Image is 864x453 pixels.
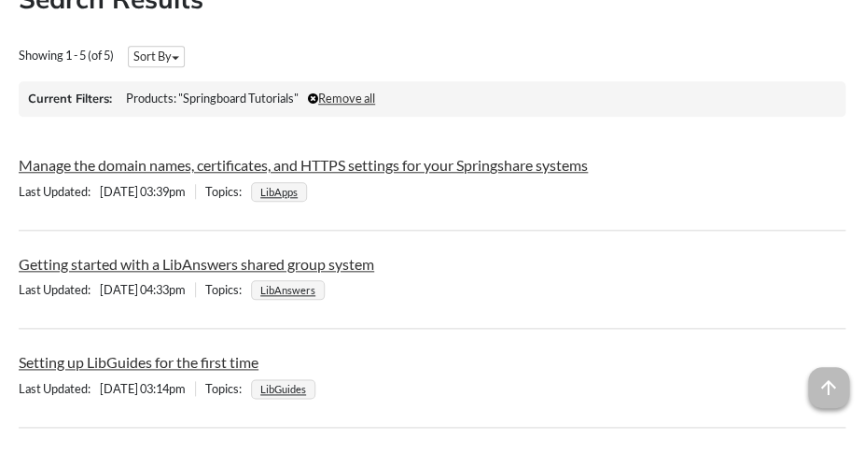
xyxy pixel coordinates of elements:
span: [DATE] 03:39pm [19,184,195,199]
a: Remove all [308,91,375,106]
span: [DATE] 03:14pm [19,381,195,396]
a: LibGuides [258,377,309,401]
span: "Springboard Tutorials" [178,91,299,106]
ul: Topics [251,184,312,199]
a: Getting started with a LibAnswers shared group system [19,255,374,273]
ul: Topics [251,381,320,396]
a: arrow_upward [808,368,849,386]
a: Manage the domain names, certificates, and HTTPS settings for your Springshare systems [19,156,588,174]
button: Sort By [128,46,185,67]
span: Last Updated [19,381,100,396]
ul: Topics [251,282,329,297]
a: Setting up LibGuides for the first time [19,353,258,371]
span: arrow_upward [808,367,849,408]
span: Last Updated [19,184,100,199]
h3: Current Filters [28,91,112,107]
a: LibApps [258,180,300,204]
span: Topics [205,381,251,396]
span: Products: [126,91,176,106]
a: LibAnswers [258,278,318,302]
span: [DATE] 04:33pm [19,282,195,297]
span: Topics [205,184,251,199]
span: Last Updated [19,282,100,297]
span: Showing 1 - 5 (of 5) [19,48,114,63]
span: Topics [205,282,251,297]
